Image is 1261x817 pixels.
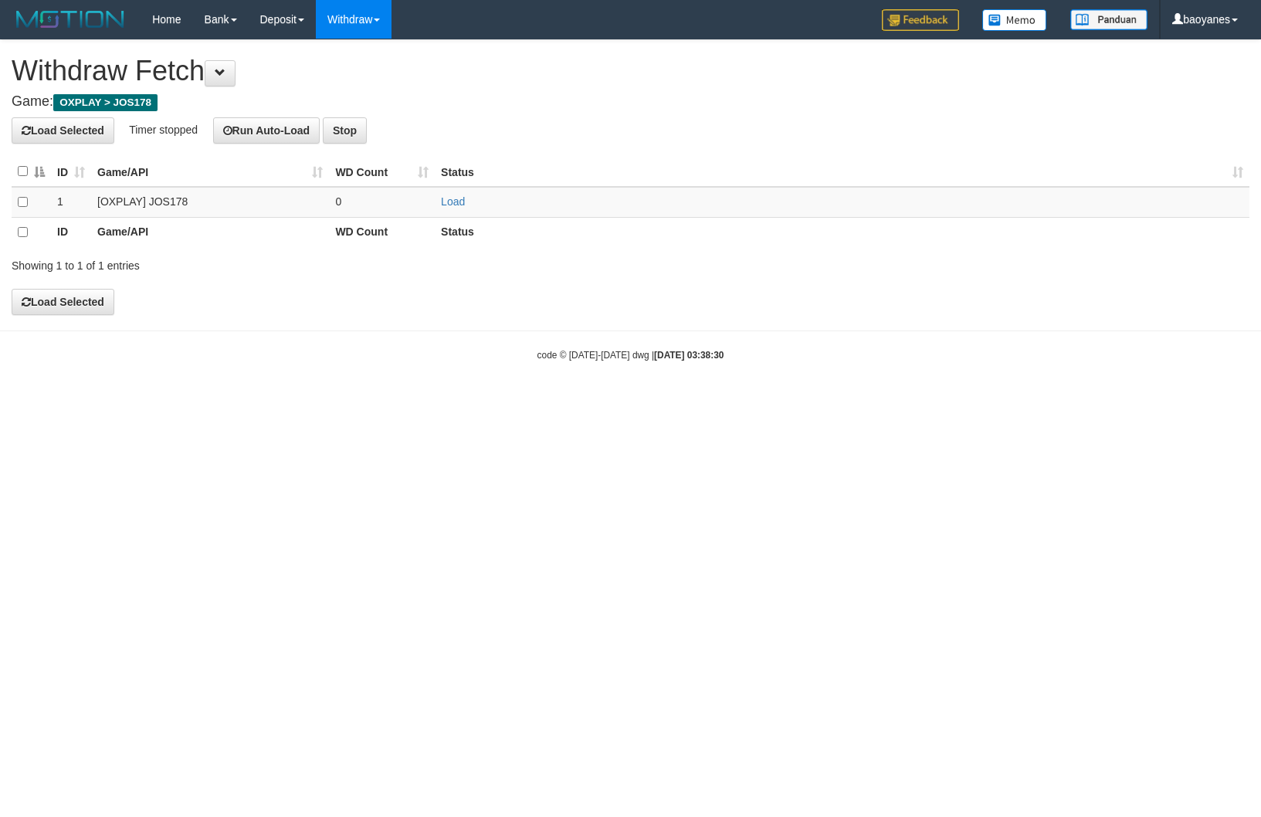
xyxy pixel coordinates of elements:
span: Timer stopped [129,123,198,135]
th: ID [51,217,91,247]
td: 1 [51,187,91,218]
img: Feedback.jpg [882,9,959,31]
th: Game/API: activate to sort column ascending [91,157,329,187]
a: Load [441,195,465,208]
span: 0 [335,195,341,208]
strong: [DATE] 03:38:30 [654,350,724,361]
button: Run Auto-Load [213,117,320,144]
img: panduan.png [1070,9,1147,30]
th: Game/API [91,217,329,247]
button: Stop [323,117,367,144]
h4: Game: [12,94,1249,110]
td: [OXPLAY] JOS178 [91,187,329,218]
img: Button%20Memo.svg [982,9,1047,31]
button: Load Selected [12,117,114,144]
small: code © [DATE]-[DATE] dwg | [537,350,724,361]
button: Load Selected [12,289,114,315]
th: WD Count: activate to sort column ascending [329,157,435,187]
h1: Withdraw Fetch [12,56,1249,86]
span: OXPLAY > JOS178 [53,94,158,111]
th: Status [435,217,1249,247]
th: Status: activate to sort column ascending [435,157,1249,187]
th: ID: activate to sort column ascending [51,157,91,187]
th: WD Count [329,217,435,247]
div: Showing 1 to 1 of 1 entries [12,252,514,273]
img: MOTION_logo.png [12,8,129,31]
